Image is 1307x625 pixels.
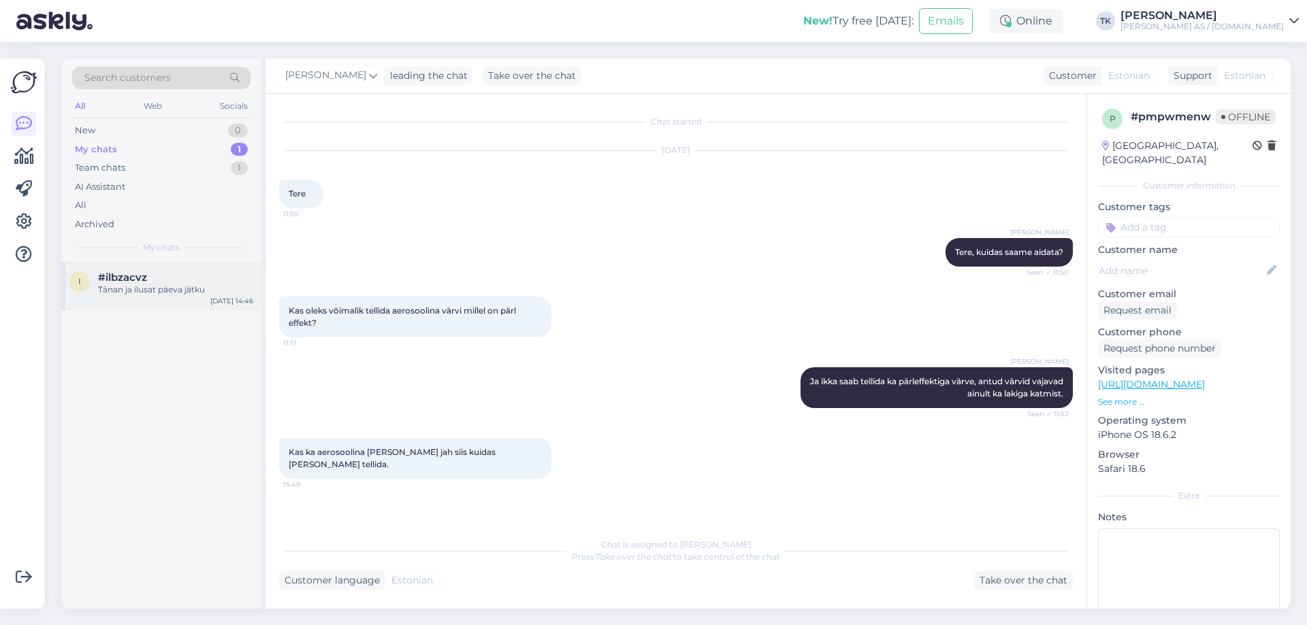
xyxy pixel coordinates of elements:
[1098,396,1280,408] p: See more ...
[1098,413,1280,428] p: Operating system
[231,161,248,175] div: 1
[143,241,180,254] span: My chats
[385,69,468,83] div: leading the chat
[289,188,306,199] span: Tere
[1224,69,1265,83] span: Estonian
[279,144,1073,156] div: [DATE]
[1098,462,1280,476] p: Safari 18.6
[1131,109,1216,125] div: # pmpwmenw
[955,247,1063,257] span: Tere, kuidas saame aidata?
[84,71,171,85] span: Search customers
[989,9,1063,33] div: Online
[231,143,248,156] div: 1
[810,376,1065,399] span: Ja ikka saab tellida ka pärleffektiga värve, antud värvid vajavad ainult ka lakiga katmist.
[141,97,165,115] div: Web
[279,573,380,588] div: Customer language
[283,338,334,348] span: 11:51
[1018,409,1069,419] span: Seen ✓ 11:52
[1098,510,1280,524] p: Notes
[228,124,248,137] div: 0
[75,199,86,212] div: All
[279,116,1073,128] div: Chat started
[1098,180,1280,192] div: Customer information
[1110,114,1116,124] span: p
[1098,243,1280,257] p: Customer name
[1044,69,1097,83] div: Customer
[1098,363,1280,377] p: Visited pages
[1120,10,1299,32] a: [PERSON_NAME][PERSON_NAME] AS / [DOMAIN_NAME]
[1108,69,1150,83] span: Estonian
[1098,301,1177,320] div: Request email
[1098,287,1280,301] p: Customer email
[572,552,780,562] span: Press to take control of the chat
[803,13,914,29] div: Try free [DATE]:
[75,218,114,231] div: Archived
[72,97,88,115] div: All
[75,180,125,194] div: AI Assistant
[803,14,833,27] b: New!
[283,479,334,490] span: 15:49
[1098,447,1280,462] p: Browser
[289,447,498,469] span: Kas ka aerosoolina [PERSON_NAME] jah siis kuidas [PERSON_NAME] tellida.
[1018,267,1069,277] span: Seen ✓ 11:50
[285,68,366,83] span: [PERSON_NAME]
[1120,10,1284,21] div: [PERSON_NAME]
[1010,227,1069,237] span: [PERSON_NAME]
[1098,217,1280,237] input: Add a tag
[594,552,673,562] i: 'Take over the chat'
[289,305,518,328] span: Kas oleks võimalik tellida aerosoolina värvi millel on pärl effekt?
[98,284,253,296] div: Tänan ja ilusat päeva jätku
[210,296,253,306] div: [DATE] 14:46
[283,209,334,219] span: 11:50
[601,539,752,550] span: Chat is assigned to [PERSON_NAME]
[75,143,117,156] div: My chats
[1098,378,1205,390] a: [URL][DOMAIN_NAME]
[98,271,147,284] span: #ilbzacvz
[1216,109,1276,124] span: Offline
[75,161,125,175] div: Team chats
[11,69,37,95] img: Askly Logo
[75,124,95,137] div: New
[1120,21,1284,32] div: [PERSON_NAME] AS / [DOMAIN_NAME]
[1098,428,1280,442] p: iPhone OS 18.6.2
[391,573,433,588] span: Estonian
[78,276,81,286] span: i
[1098,325,1280,339] p: Customer phone
[1099,263,1264,278] input: Add name
[1098,339,1221,358] div: Request phone number
[483,67,581,85] div: Take over the chat
[919,8,973,34] button: Emails
[1096,12,1115,31] div: TK
[1168,69,1212,83] div: Support
[1098,490,1280,502] div: Extra
[1098,200,1280,214] p: Customer tags
[1010,356,1069,367] span: [PERSON_NAME]
[1102,139,1253,167] div: [GEOGRAPHIC_DATA], [GEOGRAPHIC_DATA]
[974,571,1073,590] div: Take over the chat
[217,97,251,115] div: Socials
